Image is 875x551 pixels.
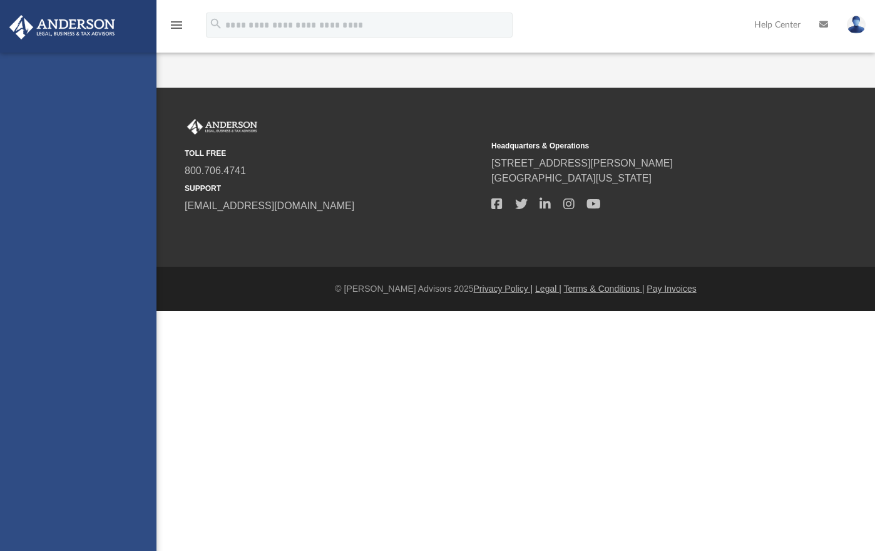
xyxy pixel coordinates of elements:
a: Legal | [535,284,561,294]
img: Anderson Advisors Platinum Portal [6,15,119,39]
small: Headquarters & Operations [491,140,789,152]
i: menu [169,18,184,33]
img: User Pic [847,16,866,34]
img: Anderson Advisors Platinum Portal [185,119,260,135]
a: 800.706.4741 [185,165,246,176]
i: search [209,17,223,31]
small: TOLL FREE [185,148,483,159]
a: Terms & Conditions | [564,284,645,294]
a: [EMAIL_ADDRESS][DOMAIN_NAME] [185,200,354,211]
a: [GEOGRAPHIC_DATA][US_STATE] [491,173,652,183]
a: [STREET_ADDRESS][PERSON_NAME] [491,158,673,168]
a: Pay Invoices [647,284,696,294]
small: SUPPORT [185,183,483,194]
a: Privacy Policy | [474,284,533,294]
div: © [PERSON_NAME] Advisors 2025 [156,282,875,296]
a: menu [169,24,184,33]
